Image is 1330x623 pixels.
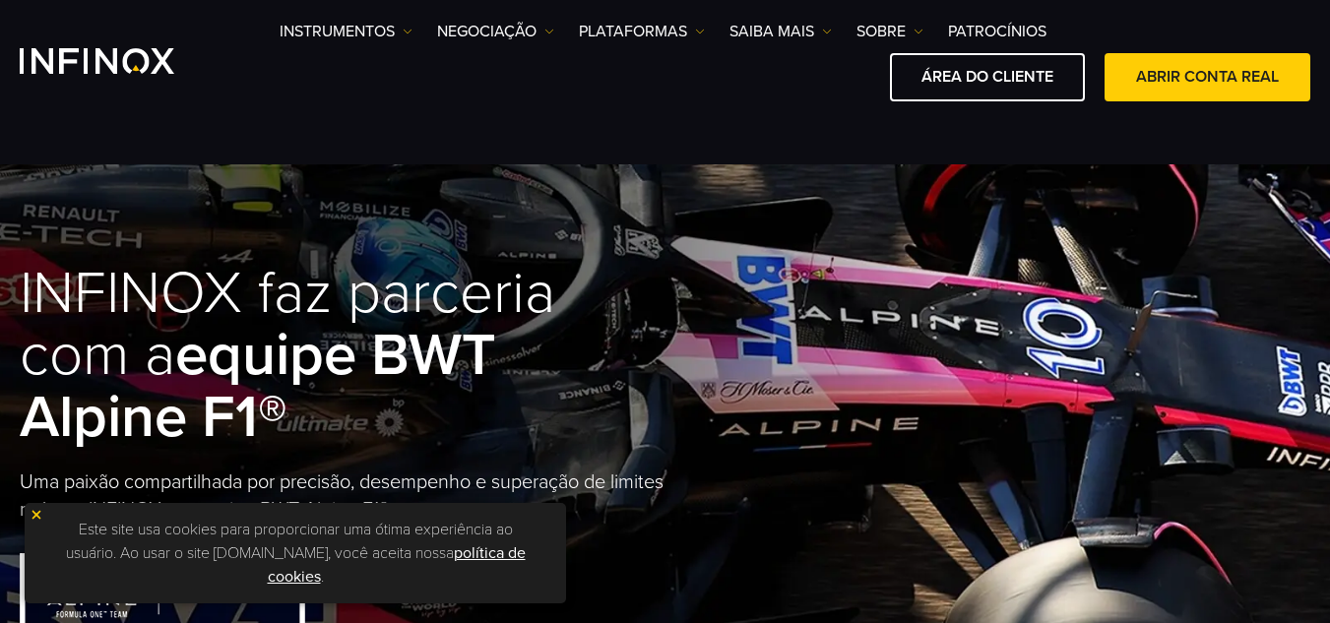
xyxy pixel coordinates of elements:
[948,20,1046,43] a: Patrocínios
[1105,53,1310,101] a: ABRIR CONTA REAL
[579,20,705,43] a: PLATAFORMAS
[20,263,665,449] h1: INFINOX faz parceria com a
[34,513,556,593] p: Este site usa cookies para proporcionar uma ótima experiência ao usuário. Ao usar o site [DOMAIN_...
[729,20,832,43] a: Saiba mais
[890,53,1085,101] a: ÁREA DO CLIENTE
[20,320,496,453] strong: equipe BWT Alpine F1®
[280,20,412,43] a: Instrumentos
[20,468,665,524] p: Uma paixão compartilhada por precisão, desempenho e superação de limites reúne a INFINOX e a equi...
[437,20,554,43] a: NEGOCIAÇÃO
[30,508,43,522] img: yellow close icon
[856,20,923,43] a: SOBRE
[20,48,221,74] a: INFINOX Logo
